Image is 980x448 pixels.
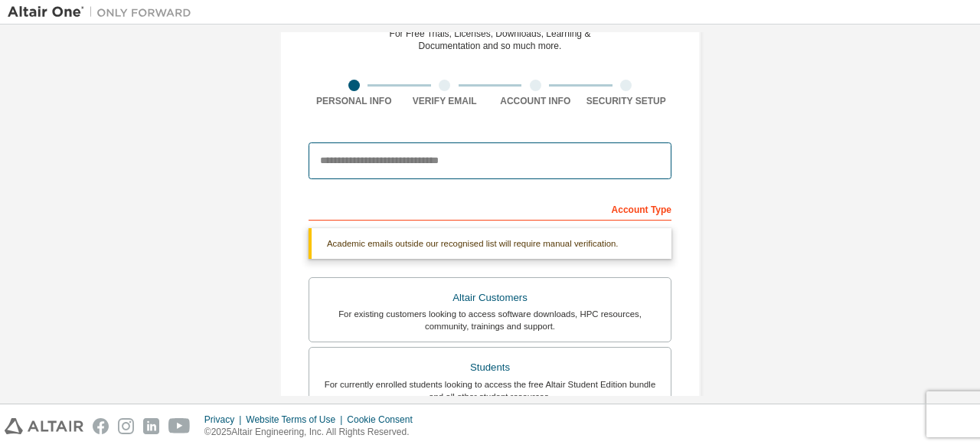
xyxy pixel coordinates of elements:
img: youtube.svg [168,418,191,434]
div: Altair Customers [318,287,661,309]
div: Security Setup [581,95,672,107]
div: For existing customers looking to access software downloads, HPC resources, community, trainings ... [318,308,661,332]
div: Website Terms of Use [246,414,347,426]
img: facebook.svg [93,418,109,434]
div: Privacy [204,414,246,426]
img: Altair One [8,5,199,20]
div: For Free Trials, Licenses, Downloads, Learning & Documentation and so much more. [390,28,591,52]
div: For currently enrolled students looking to access the free Altair Student Edition bundle and all ... [318,378,661,403]
img: altair_logo.svg [5,418,83,434]
img: instagram.svg [118,418,134,434]
p: © 2025 Altair Engineering, Inc. All Rights Reserved. [204,426,422,439]
div: Account Type [309,196,671,221]
img: linkedin.svg [143,418,159,434]
div: Personal Info [309,95,400,107]
div: Students [318,357,661,378]
div: Cookie Consent [347,414,421,426]
div: Verify Email [400,95,491,107]
div: Academic emails outside our recognised list will require manual verification. [309,228,671,259]
div: Account Info [490,95,581,107]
